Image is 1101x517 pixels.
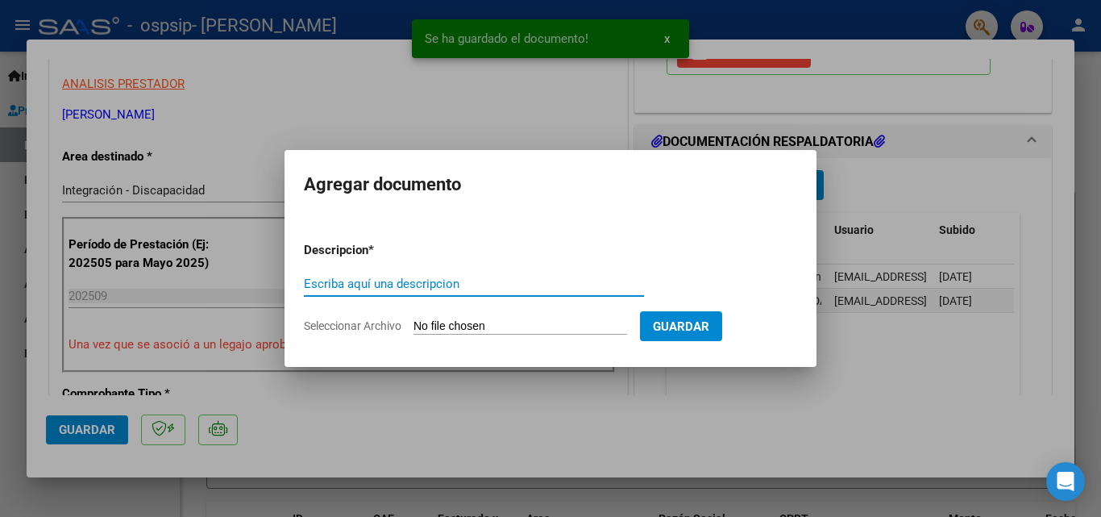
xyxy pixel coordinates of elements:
button: Guardar [640,311,722,341]
p: Descripcion [304,241,452,260]
h2: Agregar documento [304,169,797,200]
span: Seleccionar Archivo [304,319,401,332]
div: Open Intercom Messenger [1046,462,1085,501]
span: Guardar [653,319,709,334]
